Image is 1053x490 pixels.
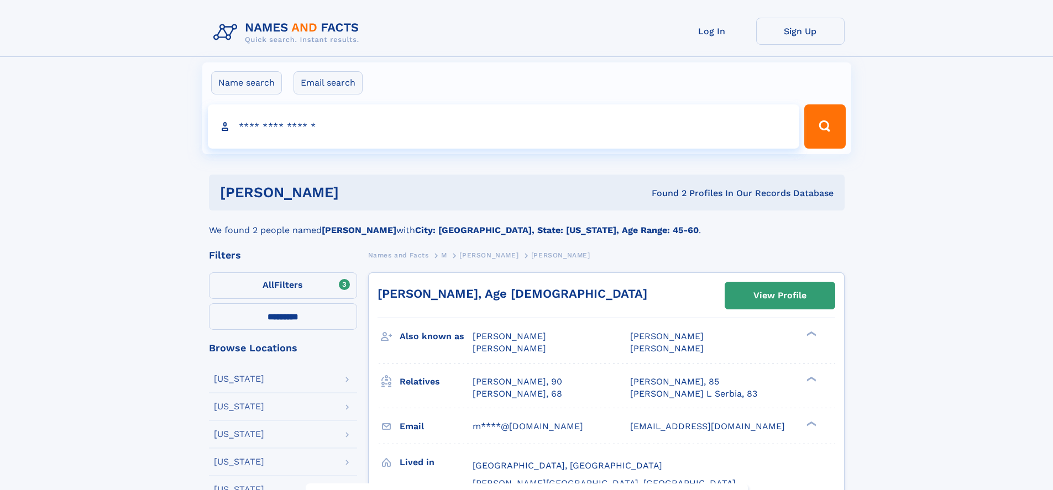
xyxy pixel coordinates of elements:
[220,186,495,199] h1: [PERSON_NAME]
[473,388,562,400] a: [PERSON_NAME], 68
[322,225,396,235] b: [PERSON_NAME]
[756,18,845,45] a: Sign Up
[209,250,357,260] div: Filters
[400,453,473,472] h3: Lived in
[804,420,817,427] div: ❯
[400,417,473,436] h3: Email
[473,376,562,388] a: [PERSON_NAME], 90
[630,388,757,400] a: [PERSON_NAME] L Serbia, 83
[400,327,473,346] h3: Also known as
[804,375,817,382] div: ❯
[495,187,834,199] div: Found 2 Profiles In Our Records Database
[753,283,806,308] div: View Profile
[473,331,546,341] span: [PERSON_NAME]
[441,251,447,259] span: M
[804,104,845,149] button: Search Button
[531,251,590,259] span: [PERSON_NAME]
[473,460,662,471] span: [GEOGRAPHIC_DATA], [GEOGRAPHIC_DATA]
[208,104,800,149] input: search input
[209,18,368,48] img: Logo Names and Facts
[378,287,647,301] a: [PERSON_NAME], Age [DEMOGRAPHIC_DATA]
[473,343,546,354] span: [PERSON_NAME]
[209,343,357,353] div: Browse Locations
[725,282,835,309] a: View Profile
[668,18,756,45] a: Log In
[214,430,264,439] div: [US_STATE]
[415,225,699,235] b: City: [GEOGRAPHIC_DATA], State: [US_STATE], Age Range: 45-60
[630,343,704,354] span: [PERSON_NAME]
[459,248,518,262] a: [PERSON_NAME]
[263,280,274,290] span: All
[211,71,282,94] label: Name search
[630,421,785,431] span: [EMAIL_ADDRESS][DOMAIN_NAME]
[214,375,264,383] div: [US_STATE]
[209,210,845,237] div: We found 2 people named with .
[214,402,264,411] div: [US_STATE]
[294,71,363,94] label: Email search
[400,372,473,391] h3: Relatives
[804,330,817,338] div: ❯
[630,376,719,388] a: [PERSON_NAME], 85
[441,248,447,262] a: M
[214,457,264,466] div: [US_STATE]
[368,248,429,262] a: Names and Facts
[459,251,518,259] span: [PERSON_NAME]
[630,331,704,341] span: [PERSON_NAME]
[209,272,357,299] label: Filters
[473,478,736,488] span: [PERSON_NAME][GEOGRAPHIC_DATA], [GEOGRAPHIC_DATA]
